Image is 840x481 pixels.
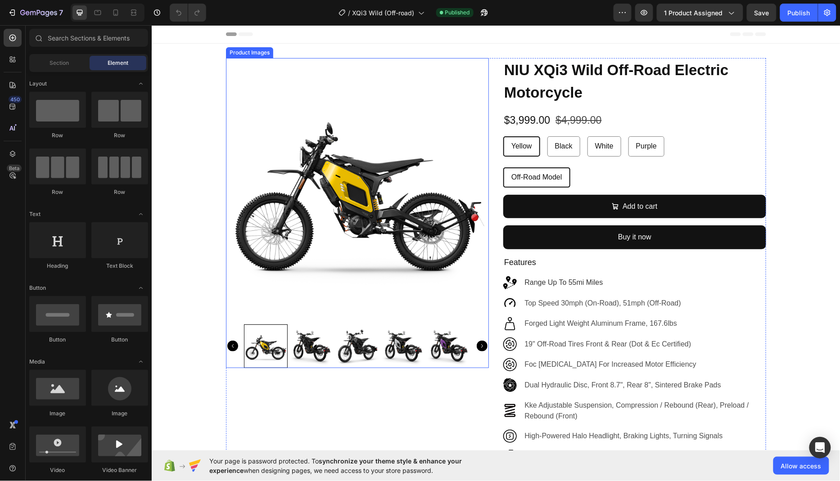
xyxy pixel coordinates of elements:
[352,353,365,367] img: discbrake.png
[91,336,148,344] div: Button
[809,437,831,459] div: Open Intercom Messenger
[373,334,614,345] p: foc [MEDICAL_DATA] for increased motor efficiency
[373,273,614,283] p: top speed 30mph (on-road), 51mph (off-road)
[91,262,148,270] div: Text Block
[4,4,67,22] button: 7
[91,466,148,474] div: Video Banner
[443,117,462,125] span: White
[471,175,506,188] div: Add to cart
[747,4,777,22] button: Save
[352,86,399,104] div: $3,999.00
[29,210,41,218] span: Text
[352,170,614,193] button: Add to cart
[352,231,614,243] h2: Features
[352,251,365,265] img: distance.png
[403,117,421,125] span: Black
[29,336,86,344] div: Button
[325,315,336,326] button: Carousel Next Arrow
[352,312,365,326] img: Shopify%20Icons_Tires.png
[209,456,497,475] span: Your page is password protected. To when designing pages, we need access to your store password.
[29,80,47,88] span: Layout
[664,8,723,18] span: 1 product assigned
[50,59,69,67] span: Section
[134,76,148,91] span: Toggle open
[29,131,86,139] div: Row
[352,333,365,346] img: Shopify%20Icons_Tires.png
[373,293,614,304] p: forged light weight aluminum frame, 167.6lbs
[29,29,148,47] input: Search Sections & Elements
[29,284,46,292] span: Button
[403,86,451,104] div: $4,999.00
[484,117,505,125] span: Purple
[108,59,128,67] span: Element
[657,4,743,22] button: 1 product assigned
[352,379,365,392] img: Shopify%20Icons_Suspension.png
[352,33,614,79] h1: NIU XQi3 Wild Off-Road Electric Motorcycle
[780,4,818,22] button: Publish
[209,457,462,474] span: synchronize your theme style & enhance your experience
[29,188,86,196] div: Row
[134,207,148,221] span: Toggle open
[352,200,614,224] button: Buy it now
[170,4,206,22] div: Undo/Redo
[134,355,148,369] span: Toggle open
[373,314,614,324] p: 19" off-road tires front & rear (dot & ec certified)
[91,409,148,418] div: Image
[29,409,86,418] div: Image
[466,206,500,219] div: Buy it now
[781,461,822,471] span: Allow access
[76,23,120,31] div: Product Images
[754,9,769,17] span: Save
[373,355,614,365] p: dual hydraulic disc, front 8.7", rear 8", sintered brake pads
[91,131,148,139] div: Row
[352,405,365,418] img: Shopify%20Icons_Lighting.png
[91,188,148,196] div: Row
[134,281,148,295] span: Toggle open
[373,253,452,261] span: range up to 55mi miles
[348,8,351,18] span: /
[445,9,470,17] span: Published
[352,271,365,285] img: speed.png
[373,375,614,396] p: kke adjustable suspension, compression / rebound (rear), preload / rebound (front)
[788,8,810,18] div: Publish
[360,117,380,125] span: Yellow
[360,148,411,156] span: Off-Road Model
[59,7,63,18] p: 7
[29,358,45,366] span: Media
[29,262,86,270] div: Heading
[352,8,415,18] span: XQi3 Wild (Off-road)
[29,466,86,474] div: Video
[352,425,365,438] img: smartphone.png
[7,165,22,172] div: Beta
[373,405,614,416] p: high-powered halo headlight, braking lights, turning signals
[352,292,365,306] img: Shopify%20Icons_Weight.png
[9,96,22,103] div: 450
[773,457,829,475] button: Allow access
